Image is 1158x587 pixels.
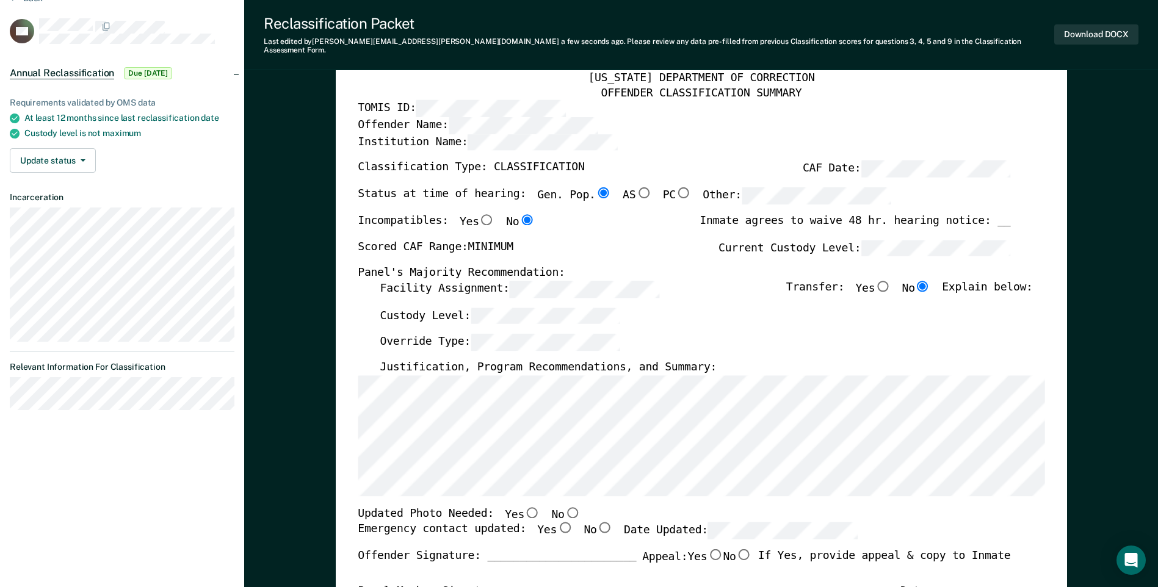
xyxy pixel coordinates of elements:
[358,522,858,549] div: Emergency contact updated:
[380,361,717,375] label: Justification, Program Recommendations, and Summary:
[471,334,620,351] input: Override Type:
[676,187,692,198] input: PC
[358,117,598,134] label: Offender Name:
[564,506,580,517] input: No
[551,506,580,522] label: No
[861,239,1010,256] input: Current Custody Level:
[380,307,620,324] label: Custody Level:
[10,98,234,108] div: Requirements validated by OMS data
[24,113,234,123] div: At least 12 months since last reclassification
[468,134,617,151] input: Institution Name:
[10,362,234,372] dt: Relevant Information For Classification
[1116,546,1146,575] div: Open Intercom Messenger
[124,67,172,79] span: Due [DATE]
[915,280,931,291] input: No
[902,280,930,297] label: No
[736,549,751,560] input: No
[460,214,495,229] label: Yes
[358,239,513,256] label: Scored CAF Range: MINIMUM
[201,113,219,123] span: date
[10,67,114,79] span: Annual Reclassification
[662,187,691,204] label: PC
[742,187,891,204] input: Other:
[786,280,1033,307] div: Transfer: Explain below:
[624,522,858,539] label: Date Updated:
[380,280,659,297] label: Facility Assignment:
[358,134,617,151] label: Institution Name:
[358,71,1044,86] div: [US_STATE] DEPARTMENT OF CORRECTION
[24,128,234,139] div: Custody level is not
[718,239,1010,256] label: Current Custody Level:
[855,280,891,297] label: Yes
[10,148,96,173] button: Update status
[380,334,620,351] label: Override Type:
[358,187,891,214] div: Status at time of hearing:
[505,506,540,522] label: Yes
[448,117,598,134] input: Offender Name:
[509,280,659,297] input: Facility Assignment:
[358,266,1010,281] div: Panel's Majority Recommendation:
[358,160,584,178] label: Classification Type: CLASSIFICATION
[596,522,612,533] input: No
[524,506,540,517] input: Yes
[506,214,535,229] label: No
[358,214,535,239] div: Incompatibles:
[557,522,573,533] input: Yes
[875,280,891,291] input: Yes
[358,85,1044,100] div: OFFENDER CLASSIFICATION SUMMARY
[703,187,891,204] label: Other:
[519,214,535,225] input: No
[584,522,612,539] label: No
[10,192,234,203] dt: Incarceration
[623,187,651,204] label: AS
[1054,24,1138,45] button: Download DOCX
[708,522,858,539] input: Date Updated:
[537,187,612,204] label: Gen. Pop.
[416,100,565,117] input: TOMIS ID:
[264,37,1054,55] div: Last edited by [PERSON_NAME][EMAIL_ADDRESS][PERSON_NAME][DOMAIN_NAME] . Please review any data pr...
[642,549,752,574] label: Appeal:
[479,214,494,225] input: Yes
[595,187,611,198] input: Gen. Pop.
[700,214,1010,239] div: Inmate agrees to waive 48 hr. hearing notice: __
[861,160,1010,178] input: CAF Date:
[635,187,651,198] input: AS
[561,37,624,46] span: a few seconds ago
[358,100,565,117] label: TOMIS ID:
[103,128,141,138] span: maximum
[803,160,1010,178] label: CAF Date:
[471,307,620,324] input: Custody Level:
[707,549,723,560] input: Yes
[358,549,1010,584] div: Offender Signature: _______________________ If Yes, provide appeal & copy to Inmate
[358,506,581,522] div: Updated Photo Needed:
[264,15,1054,32] div: Reclassification Packet
[537,522,573,539] label: Yes
[723,549,751,564] label: No
[687,549,723,564] label: Yes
